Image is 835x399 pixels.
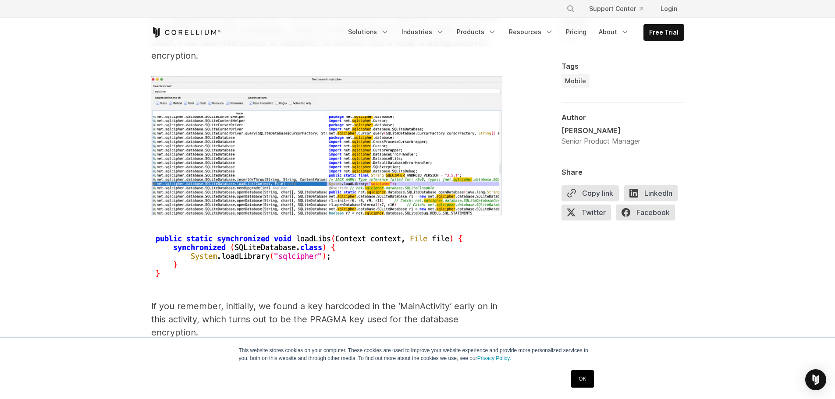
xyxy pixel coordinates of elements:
[561,136,640,146] div: Senior Product Manager
[565,77,586,85] span: Mobile
[477,355,511,361] a: Privacy Policy.
[616,205,675,220] span: Facebook
[561,125,640,136] div: [PERSON_NAME]
[561,205,616,224] a: Twitter
[561,24,592,40] a: Pricing
[593,24,635,40] a: About
[582,1,650,17] a: Support Center
[151,27,221,38] a: Corellium Home
[624,185,678,201] span: LinkedIn
[571,370,593,388] a: OK
[561,185,619,201] button: Copy link
[151,233,466,282] img: Public static synchronized void
[504,24,559,40] a: Resources
[561,168,684,177] div: Share
[805,369,826,390] div: Open Intercom Messenger
[561,62,684,71] div: Tags
[151,76,502,216] img: Text search for sqlcipher
[343,24,684,41] div: Navigation Menu
[563,1,579,17] button: Search
[343,24,394,40] a: Solutions
[654,1,684,17] a: Login
[624,185,683,205] a: LinkedIn
[239,346,597,362] p: This website stores cookies on your computer. These cookies are used to improve your website expe...
[561,205,611,220] span: Twitter
[616,205,680,224] a: Facebook
[556,1,684,17] div: Navigation Menu
[151,300,502,339] p: If you remember, initially, we found a key hardcoded in the ‘MainActivity’ early on in this activ...
[561,74,590,88] a: Mobile
[396,24,450,40] a: Industries
[451,24,502,40] a: Products
[561,113,684,122] div: Author
[644,25,684,40] a: Free Trial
